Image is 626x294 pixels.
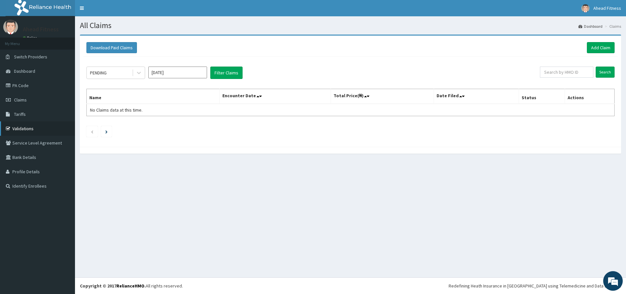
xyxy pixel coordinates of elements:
span: No Claims data at this time. [90,107,142,113]
th: Total Price(₦) [331,89,434,104]
a: Next page [105,129,108,134]
span: Tariffs [14,111,26,117]
strong: Copyright © 2017 . [80,283,146,289]
img: User Image [3,20,18,34]
footer: All rights reserved. [75,277,626,294]
a: RelianceHMO [116,283,144,289]
a: Dashboard [578,23,603,29]
img: User Image [581,4,589,12]
th: Encounter Date [219,89,331,104]
th: Name [87,89,220,104]
p: Ahead Fitness [23,26,59,32]
th: Actions [565,89,614,104]
button: Download Paid Claims [86,42,137,53]
li: Claims [603,23,621,29]
a: Add Claim [587,42,615,53]
div: PENDING [90,70,107,76]
th: Status [519,89,565,104]
h1: All Claims [80,21,621,30]
span: Switch Providers [14,54,47,60]
input: Search by HMO ID [540,67,593,78]
a: Previous page [91,129,94,134]
span: Dashboard [14,68,35,74]
span: Claims [14,97,27,103]
input: Select Month and Year [148,67,207,78]
a: Online [23,36,38,40]
th: Date Filed [434,89,519,104]
div: Redefining Heath Insurance in [GEOGRAPHIC_DATA] using Telemedicine and Data Science! [449,283,621,289]
input: Search [596,67,615,78]
button: Filter Claims [210,67,243,79]
span: Ahead Fitness [593,5,621,11]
